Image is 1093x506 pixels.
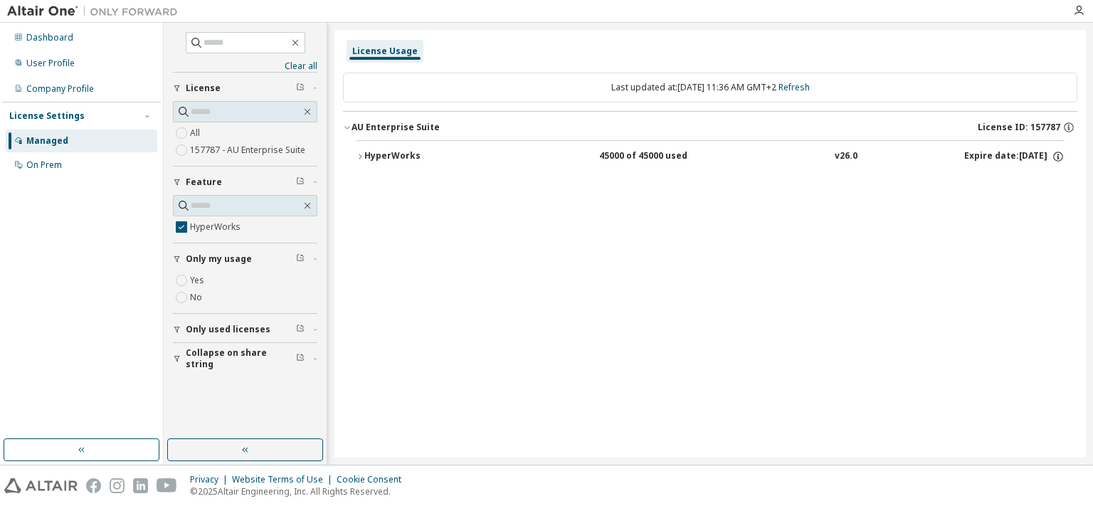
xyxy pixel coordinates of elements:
[186,324,270,335] span: Only used licenses
[296,353,305,364] span: Clear filter
[352,46,418,57] div: License Usage
[173,243,317,275] button: Only my usage
[190,272,207,289] label: Yes
[352,122,440,133] div: AU Enterprise Suite
[296,253,305,265] span: Clear filter
[133,478,148,493] img: linkedin.svg
[186,253,252,265] span: Only my usage
[173,314,317,345] button: Only used licenses
[110,478,125,493] img: instagram.svg
[190,485,410,497] p: © 2025 Altair Engineering, Inc. All Rights Reserved.
[296,324,305,335] span: Clear filter
[26,58,75,69] div: User Profile
[9,110,85,122] div: License Settings
[190,125,203,142] label: All
[26,83,94,95] div: Company Profile
[364,150,492,163] div: HyperWorks
[296,83,305,94] span: Clear filter
[343,73,1077,102] div: Last updated at: [DATE] 11:36 AM GMT+2
[190,142,308,159] label: 157787 - AU Enterprise Suite
[26,159,62,171] div: On Prem
[356,141,1065,172] button: HyperWorks45000 of 45000 usedv26.0Expire date:[DATE]
[186,83,221,94] span: License
[26,135,68,147] div: Managed
[173,73,317,104] button: License
[190,474,232,485] div: Privacy
[296,176,305,188] span: Clear filter
[86,478,101,493] img: facebook.svg
[186,347,296,370] span: Collapse on share string
[337,474,410,485] div: Cookie Consent
[173,343,317,374] button: Collapse on share string
[26,32,73,43] div: Dashboard
[835,150,857,163] div: v26.0
[978,122,1060,133] span: License ID: 157787
[4,478,78,493] img: altair_logo.svg
[7,4,185,19] img: Altair One
[157,478,177,493] img: youtube.svg
[343,112,1077,143] button: AU Enterprise SuiteLicense ID: 157787
[186,176,222,188] span: Feature
[190,218,243,236] label: HyperWorks
[190,289,205,306] label: No
[778,81,810,93] a: Refresh
[232,474,337,485] div: Website Terms of Use
[173,60,317,72] a: Clear all
[173,167,317,198] button: Feature
[599,150,727,163] div: 45000 of 45000 used
[964,150,1065,163] div: Expire date: [DATE]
